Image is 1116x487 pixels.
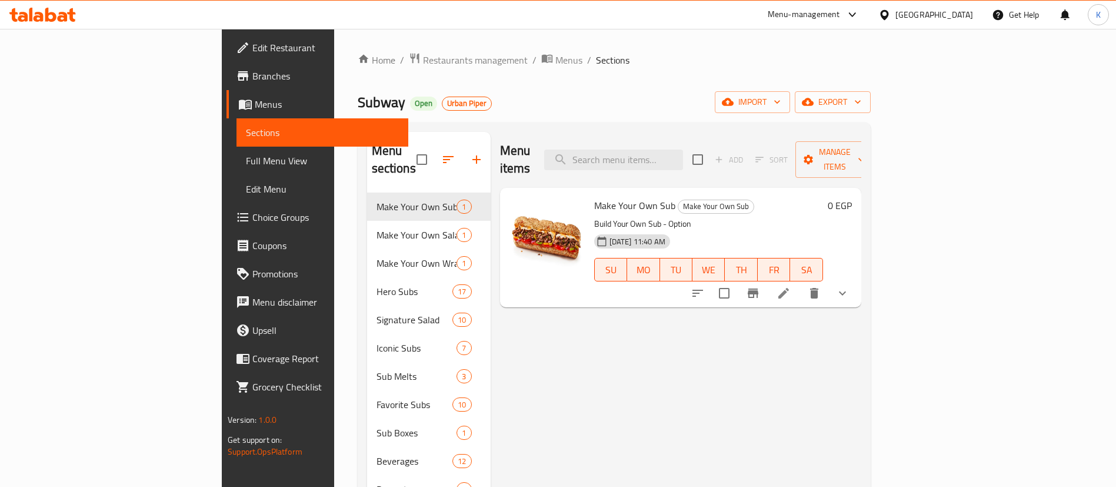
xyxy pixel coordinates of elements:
div: Sub Melts [377,369,457,383]
a: Menus [541,52,582,68]
div: Beverages12 [367,447,491,475]
a: Restaurants management [409,52,528,68]
span: Get support on: [228,432,282,448]
span: Urban Piper [442,98,491,108]
span: Upsell [252,323,399,337]
span: Grocery Checklist [252,380,399,394]
span: Beverages [377,454,453,468]
span: Branches [252,69,399,83]
span: 1 [457,230,471,241]
span: Menus [555,53,582,67]
a: Edit menu item [777,286,791,300]
span: Edit Menu [246,182,399,196]
p: Build Your Own Sub - Option [594,217,823,231]
span: SU [599,261,622,279]
a: Full Menu View [236,147,408,175]
span: Choice Groups [252,210,399,224]
span: FR [762,261,785,279]
h6: 0 EGP [828,197,852,214]
div: items [457,369,471,383]
div: Make Your Own Sub1 [367,193,491,221]
span: Select section [685,147,710,172]
div: Make Your Own Sub [678,200,754,214]
div: items [457,341,471,355]
div: Favorite Subs10 [367,390,491,419]
span: 17 [453,286,471,297]
span: 1 [457,201,471,213]
div: Iconic Subs7 [367,334,491,362]
button: sort-choices [684,279,712,307]
a: Promotions [226,260,408,288]
span: MO [632,261,655,279]
span: K [1096,8,1101,21]
span: Restaurants management [423,53,528,67]
span: import [724,95,781,110]
span: Make Your Own Sub [594,197,675,214]
a: Support.OpsPlatform [228,444,302,459]
span: Select all sections [409,147,434,172]
span: Select to update [712,281,737,306]
button: Manage items [795,141,874,178]
div: items [457,200,471,214]
span: 3 [457,371,471,382]
li: / [532,53,537,67]
div: Make Your Own Wrap1 [367,249,491,277]
span: Make Your Own Salad [377,228,457,242]
a: Grocery Checklist [226,373,408,401]
span: Add item [710,151,748,169]
a: Coverage Report [226,344,408,373]
span: 10 [453,399,471,410]
span: Hero Subs [377,284,453,299]
span: 10 [453,314,471,326]
div: Sub Boxes1 [367,419,491,447]
img: Make Your Own Sub [509,197,585,273]
span: [DATE] 11:40 AM [605,236,670,247]
span: Open [410,98,437,108]
button: Branch-specific-item [739,279,767,307]
div: Make Your Own Wrap [377,256,457,270]
span: Make Your Own Sub [678,200,754,213]
span: Full Menu View [246,154,399,168]
input: search [544,150,683,170]
span: 7 [457,343,471,354]
a: Menu disclaimer [226,288,408,316]
div: items [452,454,471,468]
span: WE [697,261,720,279]
button: SA [790,258,822,281]
span: Sections [246,125,399,140]
div: Sub Melts3 [367,362,491,390]
span: Menu disclaimer [252,295,399,309]
div: Iconic Subs [377,341,457,355]
a: Choice Groups [226,203,408,231]
span: Manage items [805,145,865,174]
li: / [587,53,591,67]
a: Upsell [226,316,408,344]
div: Menu-management [768,8,840,22]
span: Make Your Own Sub [377,200,457,214]
span: Coverage Report [252,352,399,366]
button: delete [800,279,828,307]
div: items [452,397,471,412]
div: Hero Subs17 [367,277,491,306]
span: Edit Restaurant [252,41,399,55]
button: import [715,91,790,113]
button: TH [725,258,757,281]
button: FR [758,258,790,281]
button: MO [627,258,659,281]
span: Version: [228,412,256,428]
div: Favorite Subs [377,397,453,412]
span: 12 [453,456,471,467]
nav: breadcrumb [358,52,871,68]
button: export [795,91,871,113]
div: Make Your Own Salad1 [367,221,491,249]
span: Select section first [748,151,795,169]
h2: Menu items [500,142,531,177]
div: items [457,256,471,270]
div: Sub Boxes [377,426,457,440]
div: [GEOGRAPHIC_DATA] [895,8,973,21]
div: Open [410,97,437,111]
a: Edit Menu [236,175,408,203]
